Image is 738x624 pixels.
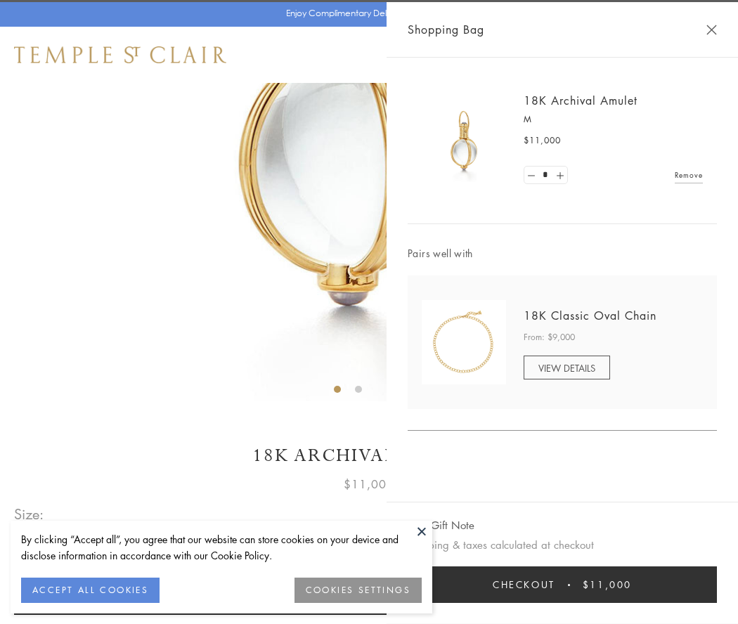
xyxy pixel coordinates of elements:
[493,577,555,592] span: Checkout
[675,167,703,183] a: Remove
[14,443,724,468] h1: 18K Archival Amulet
[524,356,610,379] a: VIEW DETAILS
[422,300,506,384] img: N88865-OV18
[344,475,394,493] span: $11,000
[552,167,567,184] a: Set quantity to 2
[524,93,637,108] a: 18K Archival Amulet
[408,536,717,554] p: Shipping & taxes calculated at checkout
[583,577,632,592] span: $11,000
[538,361,595,375] span: VIEW DETAILS
[21,531,422,564] div: By clicking “Accept all”, you agree that our website can store cookies on your device and disclos...
[286,6,446,20] p: Enjoy Complimentary Delivery & Returns
[524,134,561,148] span: $11,000
[524,167,538,184] a: Set quantity to 0
[14,502,45,526] span: Size:
[294,578,422,603] button: COOKIES SETTINGS
[422,98,506,183] img: 18K Archival Amulet
[21,578,160,603] button: ACCEPT ALL COOKIES
[14,46,226,63] img: Temple St. Clair
[408,245,717,261] span: Pairs well with
[524,308,656,323] a: 18K Classic Oval Chain
[524,330,575,344] span: From: $9,000
[408,566,717,603] button: Checkout $11,000
[524,112,703,126] p: M
[706,25,717,35] button: Close Shopping Bag
[408,20,484,39] span: Shopping Bag
[408,516,474,534] button: Add Gift Note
